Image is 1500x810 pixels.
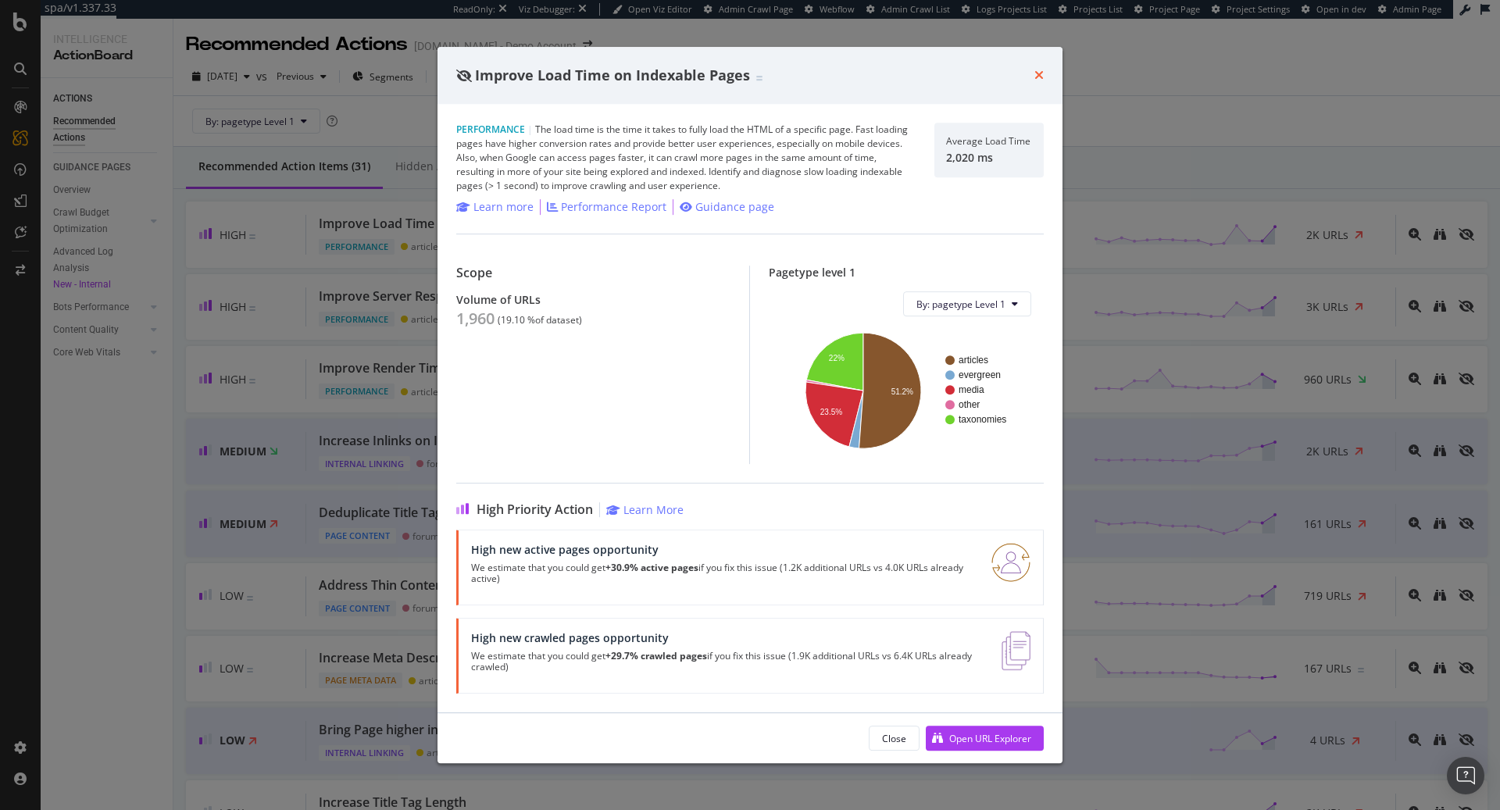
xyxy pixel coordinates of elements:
text: evergreen [959,370,1001,381]
div: Volume of URLs [456,293,730,306]
a: Learn More [606,502,684,517]
div: High new active pages opportunity [471,543,973,556]
div: 1,960 [456,309,495,328]
span: Improve Load Time on Indexable Pages [475,66,750,84]
button: Open URL Explorer [926,726,1044,751]
p: We estimate that you could get if you fix this issue (1.9K additional URLs vs 6.4K URLs already c... [471,651,983,673]
div: eye-slash [456,70,472,82]
text: 22% [829,355,845,363]
a: Learn more [456,199,534,215]
img: RO06QsNG.png [991,543,1030,582]
div: Open URL Explorer [949,732,1031,745]
div: times [1034,66,1044,86]
span: | [527,123,533,136]
div: Guidance page [695,199,774,215]
div: Learn more [473,199,534,215]
div: modal [437,47,1062,764]
a: Guidance page [680,199,774,215]
div: Pagetype level 1 [769,266,1044,279]
div: 2,020 ms [946,151,1030,164]
p: We estimate that you could get if you fix this issue (1.2K additional URLs vs 4.0K URLs already a... [471,562,973,584]
text: taxonomies [959,415,1006,426]
text: media [959,385,984,396]
span: By: pagetype Level 1 [916,298,1005,311]
div: Open Intercom Messenger [1447,757,1484,794]
button: Close [869,726,920,751]
a: Performance Report [547,199,666,215]
svg: A chart. [781,329,1031,451]
strong: +29.7% crawled pages [605,649,707,662]
span: Performance [456,123,525,136]
strong: +30.9% active pages [605,561,698,574]
img: e5DMFwAAAABJRU5ErkJggg== [1002,631,1030,670]
div: Scope [456,266,730,280]
div: Performance Report [561,199,666,215]
text: articles [959,355,988,366]
div: High new crawled pages opportunity [471,631,983,644]
div: ( 19.10 % of dataset ) [498,315,582,326]
div: The load time is the time it takes to fully load the HTML of a specific page. Fast loading pages ... [456,123,916,193]
img: Equal [756,76,762,80]
span: High Priority Action [477,502,593,517]
text: 51.2% [891,388,913,397]
text: other [959,400,980,411]
button: By: pagetype Level 1 [903,291,1031,316]
text: 23.5% [820,408,842,416]
div: Learn More [623,502,684,517]
div: Close [882,732,906,745]
div: Average Load Time [946,136,1030,147]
